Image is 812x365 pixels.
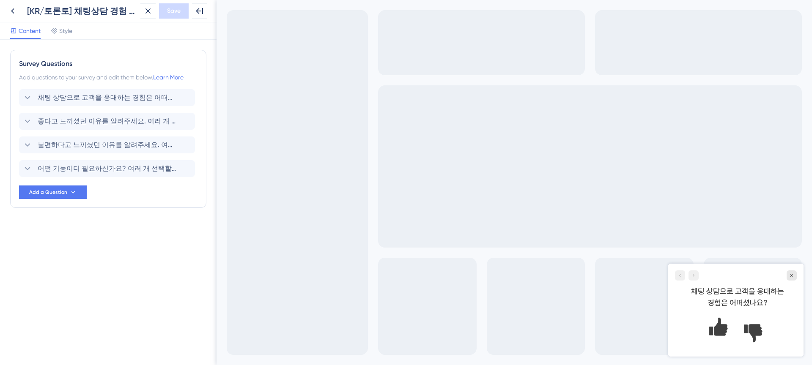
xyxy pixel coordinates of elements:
button: Add a Question [19,185,87,199]
span: 채팅 상담으로 고객을 응대하는 경험은 어떠셨나요? [38,93,177,103]
div: Survey Questions [19,59,198,69]
iframe: UserGuiding Survey [452,264,587,357]
span: Save [167,6,181,16]
span: 좋다고 느끼셨던 이유를 알려주세요. 여러 개 선택할 수 있어요. [38,116,177,126]
span: Add a Question [29,189,67,196]
div: [KR/토론토] 채팅상담 경험 서베이 (Test) [27,5,137,17]
span: Content [19,26,41,36]
span: 어떤 기능이더 필요하신가요? 여러 개 선택할 수 있어요. [38,163,177,174]
button: Save [159,3,189,19]
span: Style [59,26,72,36]
a: Learn More [153,74,184,81]
div: Add questions to your survey and edit them below. [19,72,198,82]
span: 불편하다고 느끼셨던 이유를 알려주세요. 여러 개 선택할 수 있어요. [38,140,177,150]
